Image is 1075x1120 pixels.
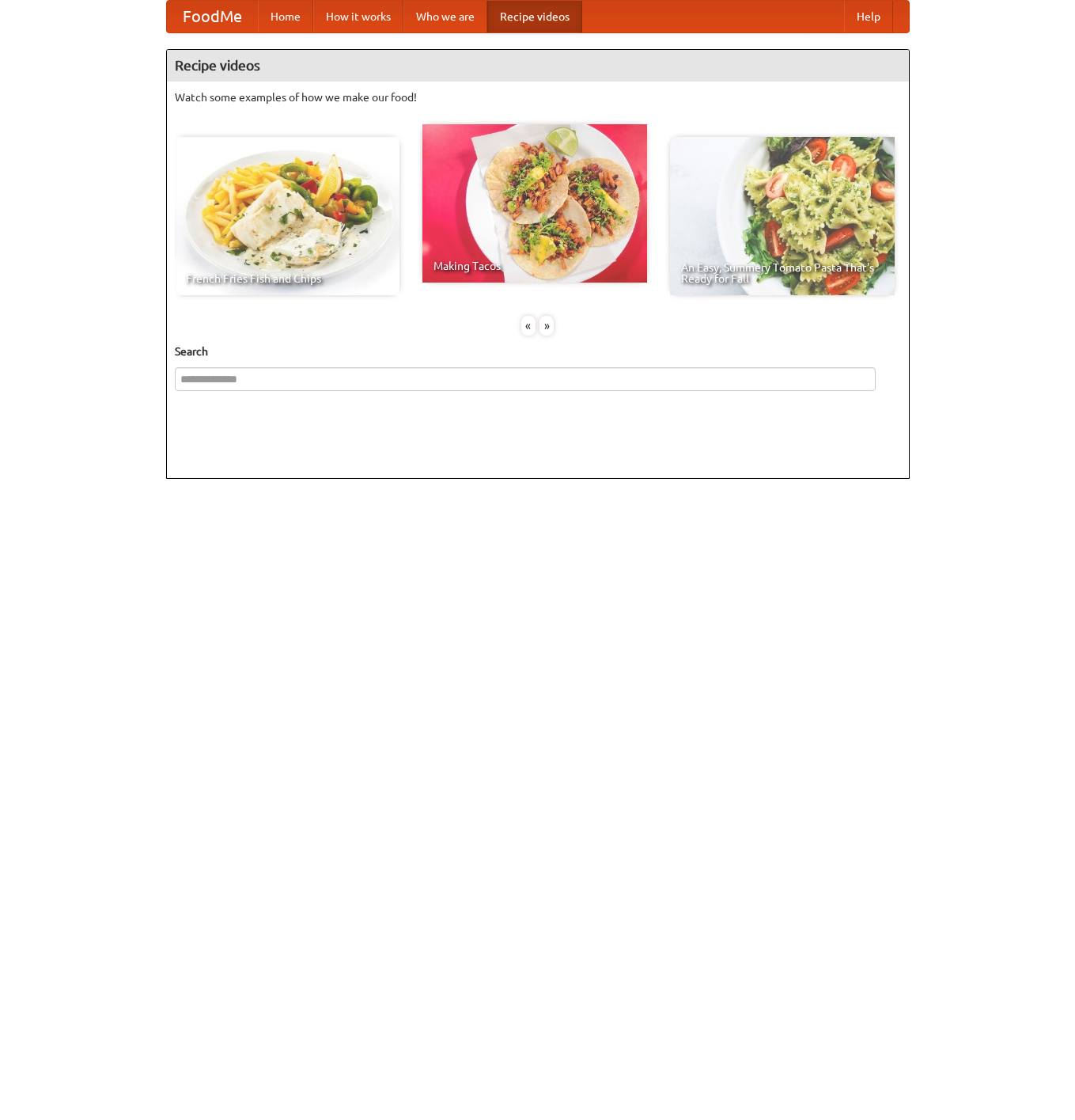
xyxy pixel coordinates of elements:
[175,344,901,359] h5: Search
[844,1,893,32] a: Help
[403,1,487,32] a: Who we are
[167,50,909,82] h4: Recipe videos
[175,137,399,295] a: French Fries Fish and Chips
[487,1,582,32] a: Recipe videos
[186,273,388,284] span: French Fries Fish and Chips
[258,1,313,32] a: Home
[167,1,258,32] a: FoodMe
[539,316,554,336] div: »
[175,89,901,105] p: Watch some examples of how we make our food!
[681,262,884,284] span: An Easy, Summery Tomato Pasta That's Ready for Fall
[521,316,536,336] div: «
[313,1,403,32] a: How it works
[433,260,636,271] span: Making Tacos
[422,124,647,283] a: Making Tacos
[670,137,895,295] a: An Easy, Summery Tomato Pasta That's Ready for Fall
